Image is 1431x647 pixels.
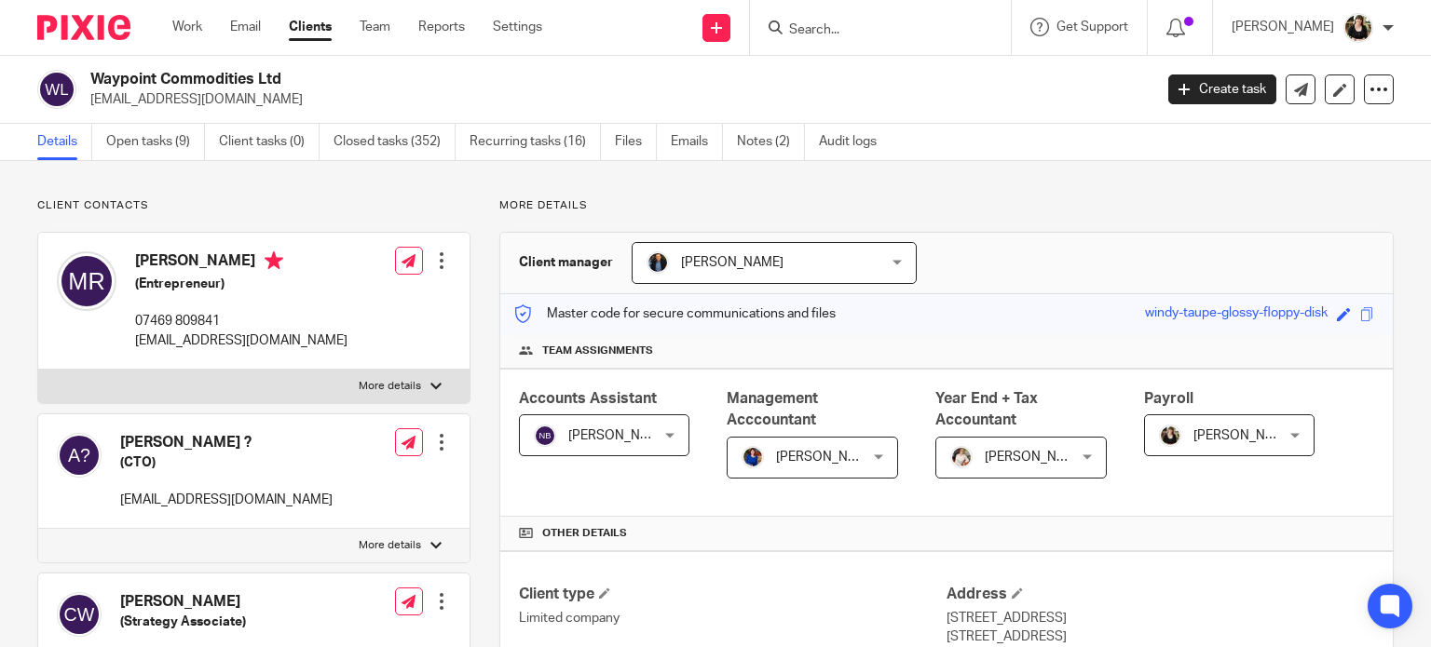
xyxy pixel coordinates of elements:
h5: (Entrepreneur) [135,275,348,293]
p: [STREET_ADDRESS] [947,609,1374,627]
i: Primary [265,251,283,270]
h4: Address [947,585,1374,604]
span: [PERSON_NAME] [681,256,784,269]
img: Pixie [37,15,130,40]
a: Notes (2) [737,124,805,160]
img: %3E %3Ctext x='21' fill='%23ffffff' font-family='aktiv-grotesk,-apple-system,BlinkMacSystemFont,S... [57,433,102,478]
p: [PERSON_NAME] [1232,18,1334,36]
a: Team [360,18,390,36]
span: [PERSON_NAME] [776,451,879,464]
a: Details [37,124,92,160]
p: [EMAIL_ADDRESS][DOMAIN_NAME] [120,491,333,509]
h3: Client manager [519,253,613,272]
p: Master code for secure communications and files [514,304,836,323]
h5: (CTO) [120,453,333,472]
a: Recurring tasks (16) [470,124,601,160]
img: svg%3E [57,251,116,311]
img: svg%3E [534,425,556,447]
p: [EMAIL_ADDRESS][DOMAIN_NAME] [135,331,348,350]
span: Management Acccountant [727,391,818,427]
a: Emails [671,124,723,160]
p: More details [359,379,421,394]
h4: [PERSON_NAME] [120,592,333,612]
span: [PERSON_NAME] [985,451,1087,464]
a: Clients [289,18,332,36]
a: Create task [1168,74,1276,104]
img: svg%3E [37,70,76,109]
p: Client contacts [37,198,470,213]
a: Client tasks (0) [219,124,320,160]
img: Kayleigh%20Henson.jpeg [950,446,973,468]
a: Settings [493,18,542,36]
input: Search [787,22,955,39]
a: Open tasks (9) [106,124,205,160]
div: windy-taupe-glossy-floppy-disk [1145,303,1328,325]
span: Other details [542,526,627,541]
a: Audit logs [819,124,891,160]
p: More details [359,538,421,553]
img: svg%3E [57,592,102,637]
h4: [PERSON_NAME] ? [120,433,333,452]
a: Files [615,124,657,160]
p: [STREET_ADDRESS] [947,627,1374,646]
span: Year End + Tax Accountant [935,391,1038,427]
a: Closed tasks (352) [334,124,456,160]
span: [PERSON_NAME] [1193,429,1296,442]
p: Limited company [519,609,947,627]
span: Payroll [1144,391,1193,406]
h5: (Strategy Associate) [120,613,333,631]
img: martin-hickman.jpg [647,251,669,274]
a: Work [172,18,202,36]
a: Email [230,18,261,36]
img: Helen%20Campbell.jpeg [1159,425,1181,447]
p: More details [499,198,1394,213]
img: Nicole.jpeg [742,446,764,468]
span: [PERSON_NAME] [568,429,671,442]
span: Get Support [1056,20,1128,34]
span: Team assignments [542,344,653,358]
span: Accounts Assistant [519,391,657,406]
h4: Client type [519,585,947,604]
h4: [PERSON_NAME] [135,251,348,275]
img: Helen%20Campbell.jpeg [1343,13,1373,43]
a: Reports [418,18,465,36]
p: [EMAIL_ADDRESS][DOMAIN_NAME] [90,90,1140,109]
p: 07469 809841 [135,312,348,330]
h2: Waypoint Commodities Ltd [90,70,931,89]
